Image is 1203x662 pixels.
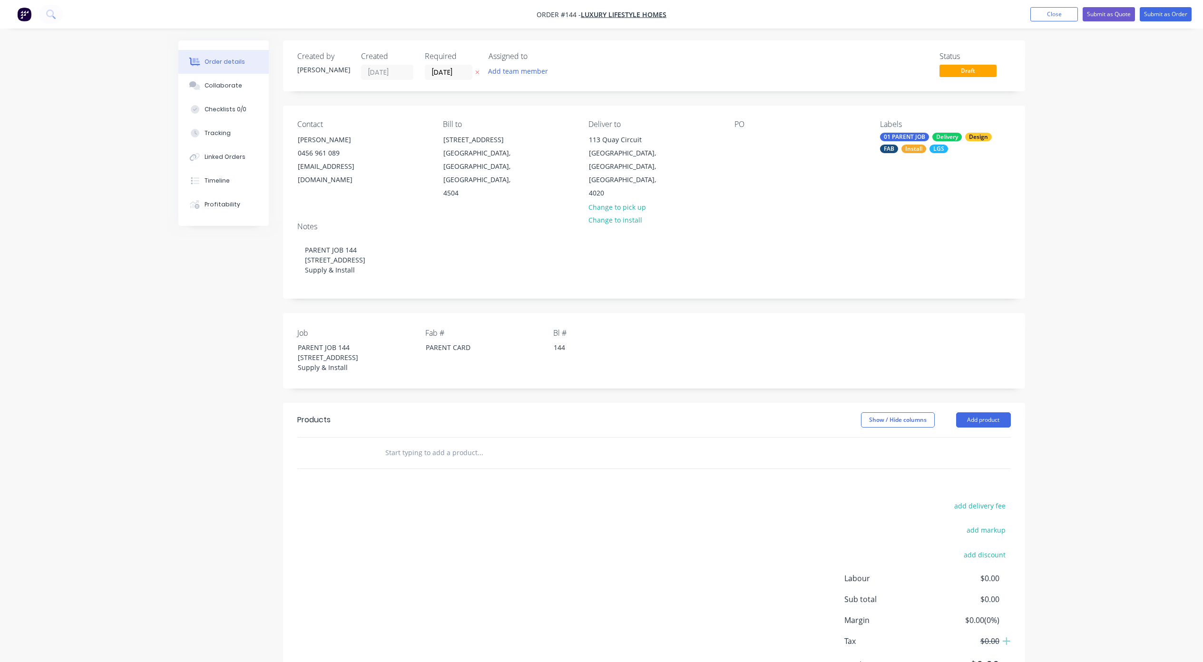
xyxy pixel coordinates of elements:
[929,614,999,626] span: $0.00 ( 0 %)
[205,153,245,161] div: Linked Orders
[844,635,929,647] span: Tax
[734,120,865,129] div: PO
[297,65,350,75] div: [PERSON_NAME]
[861,412,935,428] button: Show / Hide columns
[489,52,584,61] div: Assigned to
[205,129,231,137] div: Tracking
[17,7,31,21] img: Factory
[298,146,377,160] div: 0456 961 089
[553,327,672,339] label: Bl #
[205,176,230,185] div: Timeline
[205,200,240,209] div: Profitability
[929,145,948,153] div: LGS
[546,341,665,354] div: 144
[962,524,1011,536] button: add markup
[583,214,647,226] button: Change to install
[443,146,522,200] div: [GEOGRAPHIC_DATA], [GEOGRAPHIC_DATA], [GEOGRAPHIC_DATA], 4504
[178,97,269,121] button: Checklists 0/0
[956,412,1011,428] button: Add product
[425,52,477,61] div: Required
[205,81,242,90] div: Collaborate
[298,133,377,146] div: [PERSON_NAME]
[418,341,537,354] div: PARENT CARD
[425,327,544,339] label: Fab #
[959,548,1011,561] button: add discount
[178,50,269,74] button: Order details
[297,120,428,129] div: Contact
[443,120,573,129] div: Bill to
[589,146,668,200] div: [GEOGRAPHIC_DATA], [GEOGRAPHIC_DATA], [GEOGRAPHIC_DATA], 4020
[297,414,331,426] div: Products
[290,133,385,187] div: [PERSON_NAME]0456 961 089[EMAIL_ADDRESS][DOMAIN_NAME]
[929,573,999,584] span: $0.00
[1140,7,1192,21] button: Submit as Order
[205,105,246,114] div: Checklists 0/0
[939,52,1011,61] div: Status
[583,200,651,213] button: Change to pick up
[205,58,245,66] div: Order details
[844,614,929,626] span: Margin
[297,235,1011,284] div: PARENT JOB 144 [STREET_ADDRESS] Supply & Install
[581,10,666,19] a: Luxury Lifestyle Homes
[297,327,416,339] label: Job
[298,160,377,186] div: [EMAIL_ADDRESS][DOMAIN_NAME]
[929,594,999,605] span: $0.00
[939,65,997,77] span: Draft
[880,133,929,141] div: 01 PARENT JOB
[949,499,1011,512] button: add delivery fee
[589,133,668,146] div: 113 Quay Circuit
[965,133,992,141] div: Design
[297,222,1011,231] div: Notes
[178,169,269,193] button: Timeline
[929,635,999,647] span: $0.00
[880,120,1010,129] div: Labels
[1030,7,1078,21] button: Close
[178,121,269,145] button: Tracking
[290,341,409,374] div: PARENT JOB 144 [STREET_ADDRESS] Supply & Install
[483,65,553,78] button: Add team member
[932,133,962,141] div: Delivery
[435,133,530,200] div: [STREET_ADDRESS][GEOGRAPHIC_DATA], [GEOGRAPHIC_DATA], [GEOGRAPHIC_DATA], 4504
[178,145,269,169] button: Linked Orders
[581,133,676,200] div: 113 Quay Circuit[GEOGRAPHIC_DATA], [GEOGRAPHIC_DATA], [GEOGRAPHIC_DATA], 4020
[297,52,350,61] div: Created by
[901,145,926,153] div: Install
[588,120,719,129] div: Deliver to
[537,10,581,19] span: Order #144 -
[385,443,575,462] input: Start typing to add a product...
[489,65,553,78] button: Add team member
[178,193,269,216] button: Profitability
[361,52,413,61] div: Created
[1083,7,1135,21] button: Submit as Quote
[844,594,929,605] span: Sub total
[880,145,898,153] div: FAB
[443,133,522,146] div: [STREET_ADDRESS]
[178,74,269,97] button: Collaborate
[844,573,929,584] span: Labour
